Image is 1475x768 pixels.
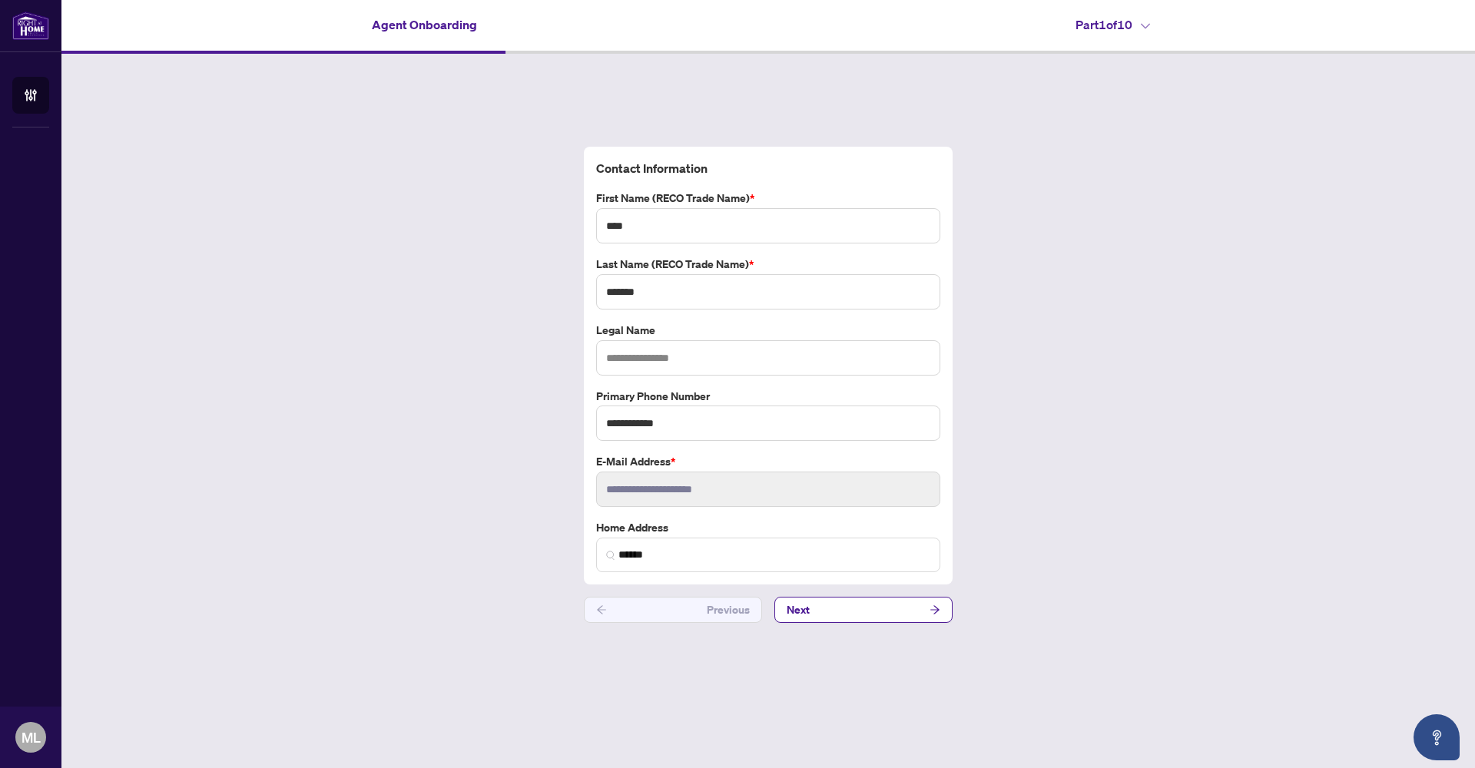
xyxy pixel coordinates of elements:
button: Open asap [1414,714,1460,760]
span: Next [787,598,810,622]
label: Home Address [596,519,940,536]
img: logo [12,12,49,40]
button: Next [774,597,953,623]
label: E-mail Address [596,453,940,470]
label: Legal Name [596,322,940,339]
label: Primary Phone Number [596,388,940,405]
label: Last Name (RECO Trade Name) [596,256,940,273]
h4: Contact Information [596,159,940,177]
span: arrow-right [930,604,940,615]
label: First Name (RECO Trade Name) [596,190,940,207]
button: Previous [584,597,762,623]
h4: Part 1 of 10 [1076,15,1150,34]
span: ML [22,727,41,748]
img: search_icon [606,551,615,560]
h4: Agent Onboarding [372,15,477,34]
